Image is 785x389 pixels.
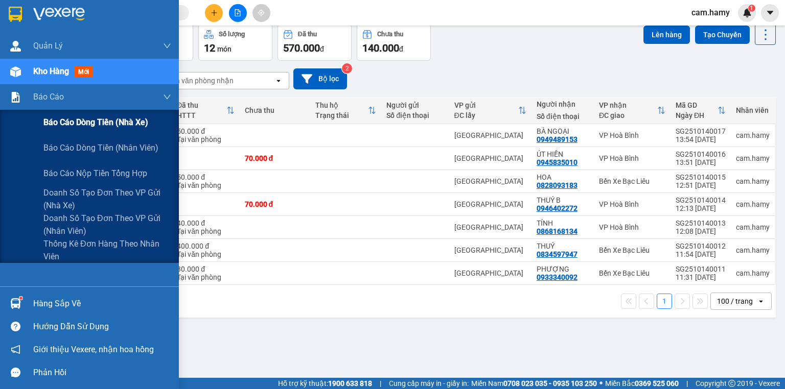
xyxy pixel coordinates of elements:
div: ĐC lấy [454,111,518,119]
div: 12:13 [DATE] [676,204,726,212]
div: cam.hamy [736,154,770,162]
div: PHƯỢNG [537,265,589,273]
div: Chưa thu [245,106,306,114]
div: Bến Xe Bạc Liêu [599,177,665,185]
div: Đã thu [177,101,226,109]
span: Doanh số tạo đơn theo VP gửi (nhân viên) [43,212,171,237]
span: aim [258,9,265,16]
svg: open [757,297,765,305]
div: 50.000 đ [177,127,234,135]
div: 0834597947 [537,250,578,258]
div: SG2510140011 [676,265,726,273]
div: SG2510140017 [676,127,726,135]
div: Chưa thu [377,31,403,38]
b: GỬI : [GEOGRAPHIC_DATA] [5,64,177,81]
div: Tại văn phòng [177,181,234,189]
div: THUÝ [537,242,589,250]
span: đ [399,45,403,53]
div: Số điện thoại [386,111,444,119]
span: Giới thiệu Vexere, nhận hoa hồng [33,343,154,356]
div: VP nhận [599,101,657,109]
div: 50.000 đ [177,173,234,181]
div: 11:31 [DATE] [676,273,726,281]
div: 12:08 [DATE] [676,227,726,235]
div: THUÝ B [537,196,589,204]
div: Hướng dẫn sử dụng [33,319,171,334]
b: Nhà Xe Hà My [59,7,136,19]
div: Đã thu [298,31,317,38]
div: 11:54 [DATE] [676,250,726,258]
div: Người nhận [537,100,589,108]
div: TÍNH [537,219,589,227]
span: 1 [750,5,753,12]
span: 570.000 [283,42,320,54]
div: Bến Xe Bạc Liêu [599,246,665,254]
span: 140.000 [362,42,399,54]
div: Số lượng [219,31,245,38]
span: question-circle [11,322,20,331]
div: VP Hoà Bình [599,200,665,208]
div: 0949489153 [537,135,578,143]
div: VP gửi [454,101,518,109]
div: VP Hoà Bình [599,223,665,231]
span: đ [320,45,324,53]
th: Toggle SortBy [594,97,671,124]
div: HTTT [177,111,226,119]
div: 40.000 đ [177,219,234,227]
div: SG2510140015 [676,173,726,181]
button: Chưa thu140.000đ [357,24,431,61]
div: 400.000 đ [177,242,234,250]
div: Tại văn phòng [177,227,234,235]
button: Đã thu570.000đ [278,24,352,61]
div: 0946402272 [537,204,578,212]
div: Mã GD [676,101,718,109]
div: Tại văn phòng [177,135,234,143]
div: 13:54 [DATE] [676,135,726,143]
img: solution-icon [10,92,21,103]
img: icon-new-feature [743,8,752,17]
button: 1 [657,294,672,309]
span: | [686,378,688,389]
div: cam.hamy [736,177,770,185]
span: down [163,42,171,50]
div: cam.hamy [736,246,770,254]
div: Hàng sắp về [33,296,171,311]
div: 100 / trang [717,296,753,306]
img: warehouse-icon [10,41,21,52]
div: cam.hamy [736,131,770,139]
img: warehouse-icon [10,66,21,77]
div: [GEOGRAPHIC_DATA] [454,177,526,185]
div: Số điện thoại [537,112,589,120]
span: 12 [204,42,215,54]
div: Chọn văn phòng nhận [163,76,234,86]
img: warehouse-icon [10,298,21,309]
img: logo-vxr [9,7,22,22]
span: copyright [728,380,735,387]
div: SG2510140013 [676,219,726,227]
span: environment [59,25,67,33]
button: Tạo Chuyến [695,26,750,44]
th: Toggle SortBy [310,97,381,124]
th: Toggle SortBy [671,97,731,124]
div: cam.hamy [736,269,770,277]
div: [GEOGRAPHIC_DATA] [454,269,526,277]
div: Phản hồi [33,365,171,380]
div: Ngày ĐH [676,111,718,119]
strong: 0369 525 060 [635,379,679,387]
button: plus [205,4,223,22]
div: SG2510140012 [676,242,726,250]
div: 70.000 đ [245,200,306,208]
div: 0868168134 [537,227,578,235]
button: Số lượng12món [198,24,272,61]
div: ÚT HIỀN [537,150,589,158]
div: Tại văn phòng [177,273,234,281]
span: Miền Nam [471,378,597,389]
div: 0933340092 [537,273,578,281]
sup: 2 [342,63,352,74]
div: Trạng thái [315,111,368,119]
button: caret-down [761,4,779,22]
span: Cung cấp máy in - giấy in: [389,378,469,389]
div: HOA [537,173,589,181]
div: [GEOGRAPHIC_DATA] [454,131,526,139]
div: Tại văn phòng [177,250,234,258]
